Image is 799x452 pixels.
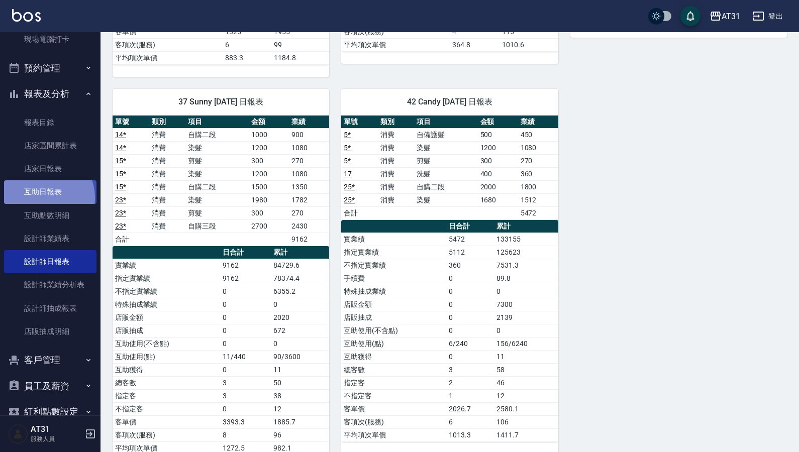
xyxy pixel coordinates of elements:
td: 5112 [446,246,494,259]
td: 96 [271,428,329,441]
td: 300 [249,154,289,167]
td: 0 [494,285,558,298]
td: 1350 [289,180,329,193]
a: 店家日報表 [4,157,96,180]
td: 消費 [149,180,186,193]
td: 1782 [289,193,329,206]
td: 300 [249,206,289,219]
td: 總客數 [113,376,220,389]
img: Logo [12,9,41,22]
td: 互助使用(點) [341,337,446,350]
a: 店家區間累計表 [4,134,96,157]
th: 累計 [494,220,558,233]
td: 900 [289,128,329,141]
td: 0 [446,298,494,311]
td: 270 [518,154,558,167]
td: 消費 [149,193,186,206]
td: 消費 [149,219,186,233]
td: 0 [446,272,494,285]
td: 指定客 [113,389,220,402]
td: 1080 [289,167,329,180]
td: 270 [289,206,329,219]
td: 客項次(服務) [113,38,223,51]
td: 400 [478,167,518,180]
td: 消費 [149,154,186,167]
button: 員工及薪資 [4,373,96,399]
td: 1885.7 [271,415,329,428]
h5: AT31 [31,424,82,434]
td: 1010.6 [500,38,558,51]
td: 店販金額 [341,298,446,311]
td: 0 [446,350,494,363]
td: 手續費 [341,272,446,285]
th: 類別 [378,116,415,129]
td: 3 [220,389,271,402]
td: 500 [478,128,518,141]
td: 特殊抽成業績 [113,298,220,311]
td: 2139 [494,311,558,324]
td: 實業績 [113,259,220,272]
button: 報表及分析 [4,81,96,107]
td: 染髮 [185,167,249,180]
td: 自購二段 [185,128,249,141]
td: 互助獲得 [113,363,220,376]
a: 現場電腦打卡 [4,28,96,51]
td: 1 [446,389,494,402]
td: 1200 [478,141,518,154]
button: 客戶管理 [4,347,96,373]
td: 883.3 [223,51,271,64]
td: 6 [223,38,271,51]
td: 84729.6 [271,259,329,272]
td: 12 [494,389,558,402]
td: 平均項次單價 [341,38,450,51]
td: 客單價 [341,402,446,415]
td: 自購二段 [414,180,477,193]
td: 0 [446,285,494,298]
td: 1200 [249,167,289,180]
td: 1184.8 [271,51,329,64]
a: 設計師日報表 [4,250,96,273]
td: 特殊抽成業績 [341,285,446,298]
td: 自購三段 [185,219,249,233]
td: 0 [220,324,271,337]
td: 9162 [220,259,271,272]
td: 洗髮 [414,167,477,180]
td: 156/6240 [494,337,558,350]
td: 不指定實業績 [113,285,220,298]
td: 指定客 [341,376,446,389]
td: 2020 [271,311,329,324]
td: 1512 [518,193,558,206]
td: 12 [271,402,329,415]
td: 0 [271,337,329,350]
td: 38 [271,389,329,402]
table: a dense table [113,116,329,246]
th: 業績 [289,116,329,129]
td: 270 [289,154,329,167]
span: 37 Sunny [DATE] 日報表 [125,97,317,107]
th: 金額 [249,116,289,129]
th: 累計 [271,246,329,259]
th: 類別 [149,116,186,129]
th: 日合計 [220,246,271,259]
td: 8 [220,428,271,441]
td: 客項次(服務) [113,428,220,441]
td: 店販抽成 [113,324,220,337]
td: 360 [446,259,494,272]
th: 項目 [185,116,249,129]
td: 店販金額 [113,311,220,324]
td: 不指定客 [113,402,220,415]
th: 單號 [113,116,149,129]
td: 58 [494,363,558,376]
p: 服務人員 [31,434,82,443]
button: 預約管理 [4,55,96,81]
td: 自購二段 [185,180,249,193]
td: 0 [446,311,494,324]
td: 平均項次單價 [113,51,223,64]
td: 2430 [289,219,329,233]
td: 不指定客 [341,389,446,402]
td: 0 [220,298,271,311]
td: 合計 [341,206,378,219]
a: 17 [344,170,352,178]
td: 剪髮 [414,154,477,167]
td: 364.8 [450,38,500,51]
